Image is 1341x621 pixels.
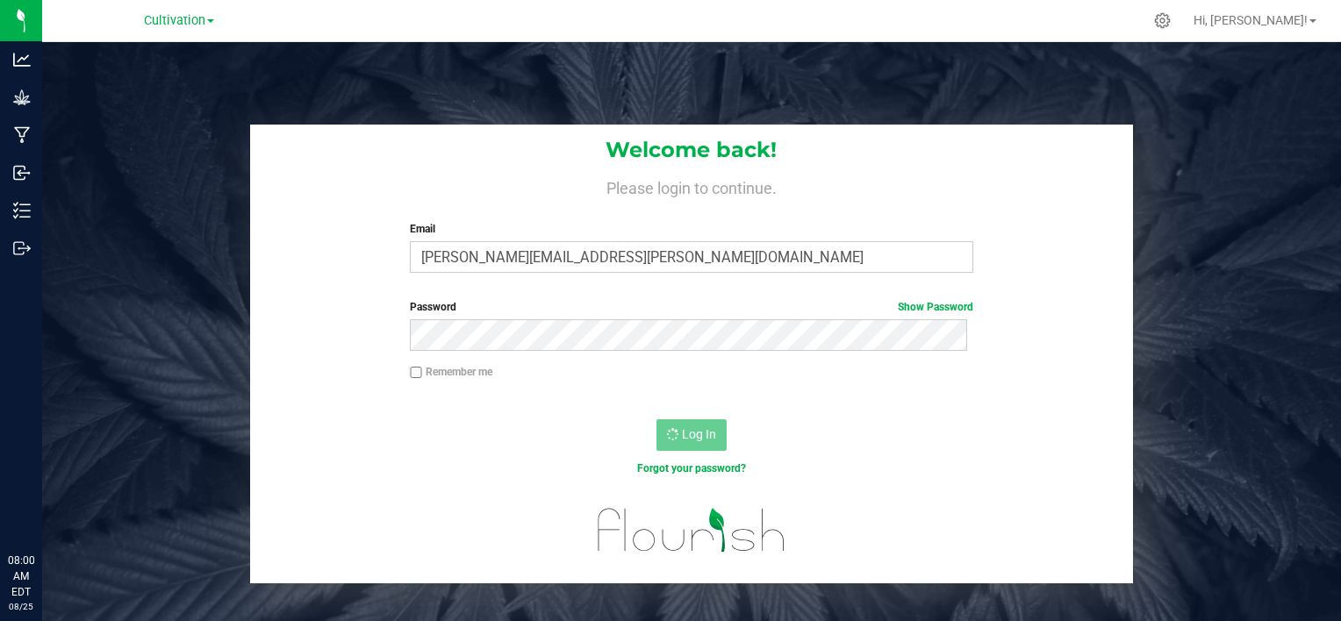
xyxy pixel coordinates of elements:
img: flourish_logo.svg [581,495,802,566]
inline-svg: Grow [13,89,31,106]
label: Remember me [410,364,492,380]
a: Forgot your password? [637,462,746,475]
a: Show Password [898,301,973,313]
h4: Please login to continue. [250,175,1134,196]
inline-svg: Manufacturing [13,126,31,144]
inline-svg: Inventory [13,202,31,219]
span: Password [410,301,456,313]
inline-svg: Analytics [13,51,31,68]
p: 08:00 AM EDT [8,553,34,600]
h1: Welcome back! [250,139,1134,161]
label: Email [410,221,972,237]
span: Cultivation [144,13,205,28]
span: Log In [682,427,716,441]
div: Manage settings [1151,12,1173,29]
inline-svg: Outbound [13,239,31,257]
button: Log In [656,419,727,451]
p: 08/25 [8,600,34,613]
inline-svg: Inbound [13,164,31,182]
span: Hi, [PERSON_NAME]! [1194,13,1308,27]
input: Remember me [410,367,422,379]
